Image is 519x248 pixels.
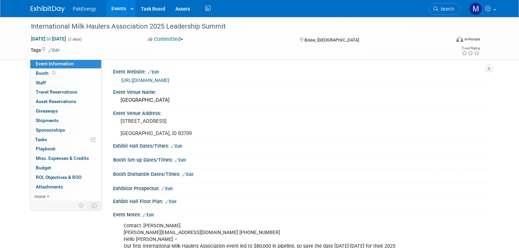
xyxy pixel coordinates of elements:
span: Booth not reserved yet [50,70,57,76]
a: Edit [182,172,193,177]
div: Exhibitor Prospectus: [113,183,489,192]
a: Staff [30,78,101,87]
td: Tags [31,47,60,53]
a: ROI, Objectives & ROO [30,173,101,182]
span: Travel Reservations [36,89,77,95]
a: Tasks [30,135,101,144]
a: Edit [143,213,154,217]
a: Sponsorships [30,126,101,135]
div: Event Website: [113,67,489,76]
span: Booth [36,70,57,76]
a: Edit [175,158,186,163]
span: Shipments [36,118,59,123]
div: Event Rating [461,47,480,50]
span: Attachments [36,184,63,189]
span: Boise, [GEOGRAPHIC_DATA] [304,37,359,43]
div: Event Venue Name: [113,87,489,96]
span: Staff [36,80,46,85]
span: Giveaways [36,108,58,114]
div: Event Format [414,35,480,46]
div: Exhibit Hall Floor Plan: [113,196,489,205]
span: ROI, Objectives & ROO [36,175,81,180]
a: Asset Reservations [30,97,101,106]
span: (2 days) [67,37,82,42]
a: Shipments [30,116,101,125]
div: [GEOGRAPHIC_DATA] [118,95,484,105]
span: to [45,36,52,42]
a: Edit [171,144,182,149]
a: Budget [30,163,101,172]
a: more [30,192,101,201]
div: Booth Set-up Dates/Times: [113,155,489,164]
span: PakEnergy [73,6,96,12]
a: Search [429,3,460,15]
img: ExhibitDay [31,6,65,13]
div: Event Venue Address: [113,108,489,117]
a: [URL][DOMAIN_NAME] [121,78,169,83]
span: Search [438,6,454,12]
span: Misc. Expenses & Credits [36,155,89,161]
td: Toggle Event Tabs [87,201,101,210]
pre: [STREET_ADDRESS] [GEOGRAPHIC_DATA], ID 83709 [121,118,262,136]
span: Asset Reservations [36,99,76,104]
a: Event Information [30,59,101,68]
a: Giveaways [30,106,101,116]
div: International Milk Haulers Association 2025 Leadership Summit [29,20,442,33]
span: more [34,194,45,199]
div: Event Notes: [113,210,489,218]
a: Travel Reservations [30,87,101,97]
span: Tasks [35,137,47,142]
a: Edit [48,48,60,53]
a: Attachments [30,182,101,192]
span: Budget [36,165,51,170]
button: Committed [145,36,186,43]
span: Playbook [36,146,56,151]
span: [DATE] [DATE] [31,36,66,42]
div: Booth Dismantle Dates/Times: [113,169,489,178]
a: Booth [30,69,101,78]
a: Edit [165,199,176,204]
span: Event Information [36,61,74,66]
img: Format-Inperson.png [456,36,463,42]
div: In-Person [464,37,480,42]
span: Sponsorships [36,127,65,133]
div: Exhibit Hall Dates/Times: [113,141,489,150]
img: Mary Walker [469,2,482,15]
a: Edit [148,70,159,75]
a: Playbook [30,144,101,153]
a: Edit [161,186,173,191]
td: Personalize Event Tab Strip [76,201,88,210]
a: Misc. Expenses & Credits [30,154,101,163]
